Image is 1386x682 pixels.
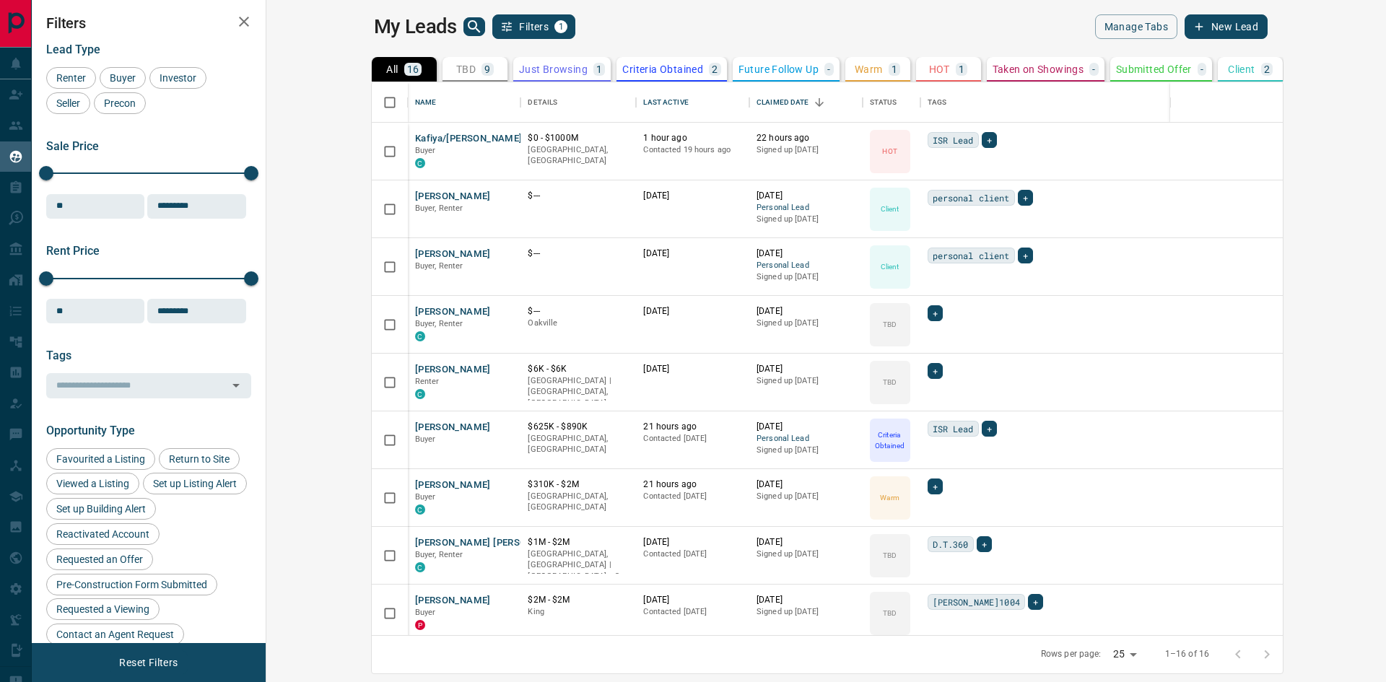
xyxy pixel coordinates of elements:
span: Personal Lead [757,202,855,214]
span: Sale Price [46,139,99,153]
p: Signed up [DATE] [757,445,855,456]
button: New Lead [1185,14,1268,39]
span: Renter [51,72,91,84]
p: Signed up [DATE] [757,214,855,225]
p: [DATE] [643,248,742,260]
span: + [933,479,938,494]
div: Investor [149,67,206,89]
span: Buyer [415,434,436,444]
p: $625K - $890K [528,421,629,433]
span: Contact an Agent Request [51,629,179,640]
span: Buyer, Renter [415,319,463,328]
p: $--- [528,305,629,318]
div: condos.ca [415,158,425,168]
p: Criteria Obtained [622,64,703,74]
span: Pre-Construction Form Submitted [51,579,212,590]
p: [GEOGRAPHIC_DATA] | [GEOGRAPHIC_DATA], [GEOGRAPHIC_DATA] [528,375,629,409]
p: Client [1228,64,1255,74]
div: Viewed a Listing [46,473,139,494]
p: 16 [407,64,419,74]
div: Buyer [100,67,146,89]
div: Tags [928,82,947,123]
button: Sort [809,92,829,113]
div: + [928,305,943,321]
div: Claimed Date [757,82,809,123]
p: TBD [456,64,476,74]
p: 1 [892,64,897,74]
p: Contacted [DATE] [643,548,742,560]
span: personal client [933,248,1010,263]
p: Signed up [DATE] [757,375,855,387]
p: [GEOGRAPHIC_DATA], [GEOGRAPHIC_DATA] [528,433,629,455]
p: Contacted 19 hours ago [643,144,742,156]
p: [DATE] [757,478,855,491]
div: + [1018,190,1033,206]
p: $2M - $2M [528,594,629,606]
p: $310K - $2M [528,478,629,491]
div: property.ca [415,620,425,630]
span: Seller [51,97,85,109]
div: Name [408,82,521,123]
span: Personal Lead [757,260,855,272]
p: Signed up [DATE] [757,318,855,329]
button: Open [226,375,246,395]
p: - [1092,64,1095,74]
p: Taken on Showings [993,64,1084,74]
span: + [1023,248,1028,263]
p: North York, Toronto [528,548,629,582]
p: TBD [883,550,897,561]
p: 1 [959,64,964,74]
p: HOT [882,146,897,157]
p: $--- [528,248,629,260]
div: Tags [920,82,1372,123]
div: Claimed Date [749,82,863,123]
span: Reactivated Account [51,528,154,540]
p: 1 [596,64,602,74]
p: [DATE] [757,363,855,375]
span: ISR Lead [933,421,974,436]
p: Signed up [DATE] [757,606,855,618]
p: Warm [855,64,883,74]
button: Reset Filters [110,650,187,675]
p: $1M - $2M [528,536,629,548]
span: Buyer [105,72,141,84]
div: Reactivated Account [46,523,160,545]
p: Just Browsing [519,64,588,74]
span: Buyer, Renter [415,550,463,559]
button: [PERSON_NAME] [PERSON_NAME] [415,536,569,550]
button: [PERSON_NAME] [415,190,491,204]
p: [GEOGRAPHIC_DATA], [GEOGRAPHIC_DATA] [528,491,629,513]
div: + [928,363,943,379]
span: Buyer, Renter [415,261,463,271]
p: Signed up [DATE] [757,144,855,156]
div: Seller [46,92,90,114]
span: Opportunity Type [46,424,135,437]
h2: Filters [46,14,251,32]
div: condos.ca [415,389,425,399]
span: Buyer, Renter [415,204,463,213]
div: + [982,421,997,437]
span: Buyer [415,608,436,617]
p: HOT [929,64,950,74]
p: [DATE] [643,594,742,606]
div: + [982,132,997,148]
span: Renter [415,377,440,386]
h1: My Leads [374,15,457,38]
button: [PERSON_NAME] [415,363,491,377]
div: Set up Listing Alert [143,473,247,494]
p: TBD [883,377,897,388]
span: + [1033,595,1038,609]
span: Favourited a Listing [51,453,150,465]
div: Favourited a Listing [46,448,155,470]
span: [PERSON_NAME]1004 [933,595,1020,609]
div: condos.ca [415,562,425,572]
button: Filters1 [492,14,575,39]
p: Signed up [DATE] [757,491,855,502]
div: Requested a Viewing [46,598,160,620]
span: Rent Price [46,244,100,258]
p: $0 - $1000M [528,132,629,144]
p: 1 hour ago [643,132,742,144]
p: Warm [880,492,899,503]
div: Status [870,82,897,123]
p: [DATE] [757,190,855,202]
